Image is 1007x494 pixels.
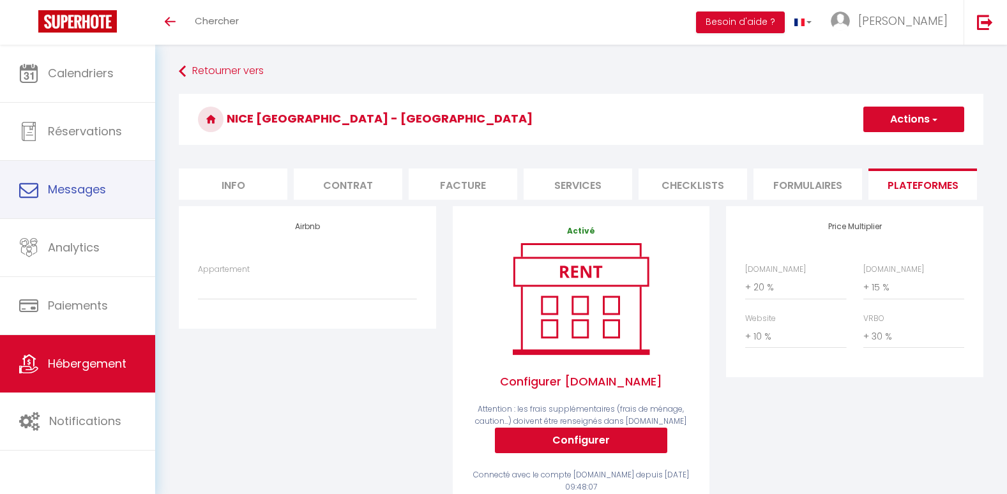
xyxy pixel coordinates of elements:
h4: Airbnb [198,222,416,231]
a: Retourner vers [179,60,983,83]
span: Attention : les frais supplémentaires (frais de ménage, caution...) doivent être renseignés dans ... [475,403,686,426]
span: Configurer [DOMAIN_NAME] [472,360,690,403]
button: Besoin d'aide ? [696,11,785,33]
img: logout [977,14,993,30]
label: Website [745,313,776,325]
span: Chercher [195,14,239,27]
span: Notifications [49,413,121,429]
p: Activé [472,225,690,237]
span: Calendriers [48,65,114,81]
label: VRBO [863,313,884,325]
li: Info [179,168,287,200]
li: Contrat [294,168,402,200]
img: ... [831,11,850,31]
button: Configurer [495,428,667,453]
li: Facture [409,168,517,200]
li: Checklists [639,168,747,200]
li: Services [524,168,632,200]
li: Formulaires [753,168,862,200]
span: Messages [48,181,106,197]
span: Réservations [48,123,122,139]
span: Paiements [48,297,108,313]
li: Plateformes [868,168,977,200]
img: rent.png [499,237,662,360]
h3: Nice [GEOGRAPHIC_DATA] - [GEOGRAPHIC_DATA] [179,94,983,145]
span: [PERSON_NAME] [858,13,948,29]
button: Actions [863,107,964,132]
div: Connecté avec le compte [DOMAIN_NAME] depuis [DATE] 09:48:07 [472,469,690,493]
label: [DOMAIN_NAME] [863,264,924,276]
label: Appartement [198,264,250,276]
img: Super Booking [38,10,117,33]
span: Hébergement [48,356,126,371]
span: Analytics [48,239,100,255]
h4: Price Multiplier [745,222,964,231]
label: [DOMAIN_NAME] [745,264,806,276]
